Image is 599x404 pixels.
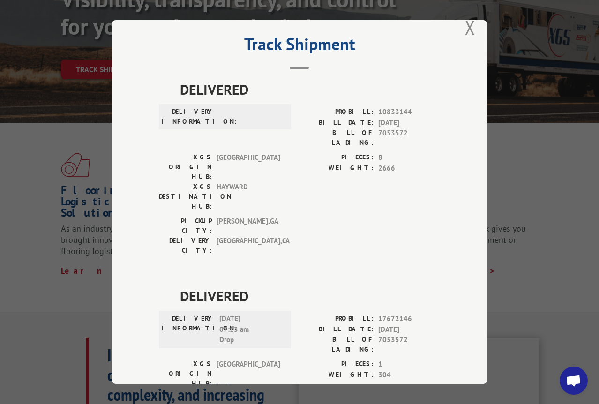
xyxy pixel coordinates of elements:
label: BILL OF LADING: [299,335,374,354]
label: XGS DESTINATION HUB: [159,182,212,211]
span: 7053572 [378,335,440,354]
span: 17672146 [378,314,440,324]
button: Close modal [465,15,475,40]
span: 7053572 [378,128,440,148]
span: [DATE] [378,118,440,128]
label: PIECES: [299,152,374,163]
label: BILL DATE: [299,324,374,335]
span: 10833144 [378,107,440,118]
span: 304 [378,370,440,381]
span: [GEOGRAPHIC_DATA] [217,152,280,182]
label: PROBILL: [299,107,374,118]
label: PICKUP CITY: [159,216,212,236]
span: HAYWARD [217,182,280,211]
span: [GEOGRAPHIC_DATA] [217,359,280,389]
label: BILL OF LADING: [299,128,374,148]
label: XGS ORIGIN HUB: [159,152,212,182]
label: DELIVERY INFORMATION: [162,314,215,345]
h2: Track Shipment [159,37,440,55]
div: Open chat [560,367,588,395]
label: XGS ORIGIN HUB: [159,359,212,389]
label: WEIGHT: [299,163,374,174]
label: WEIGHT: [299,370,374,381]
span: DELIVERED [180,285,440,307]
span: [DATE] 07:13 am Drop [219,314,283,345]
span: [GEOGRAPHIC_DATA] , CA [217,236,280,255]
label: DELIVERY INFORMATION: [162,107,215,127]
span: 2666 [378,163,440,174]
span: [DATE] [378,324,440,335]
label: PIECES: [299,359,374,370]
label: DELIVERY CITY: [159,236,212,255]
label: BILL DATE: [299,118,374,128]
span: 1 [378,359,440,370]
span: [PERSON_NAME] , GA [217,216,280,236]
label: PROBILL: [299,314,374,324]
span: DELIVERED [180,79,440,100]
span: 8 [378,152,440,163]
